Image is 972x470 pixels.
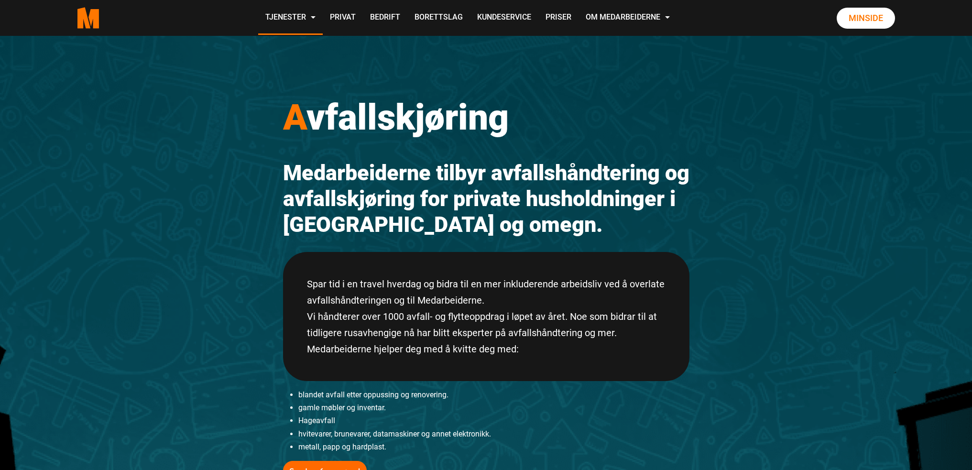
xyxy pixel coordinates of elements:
[323,1,363,35] a: Privat
[283,252,689,381] div: Spar tid i en travel hverdag og bidra til en mer inkluderende arbeidsliv ved å overlate avfallshå...
[283,96,689,139] h1: vfallskjøring
[298,401,689,414] li: gamle møbler og inventar.
[298,440,689,453] li: metall, papp og hardplast.
[298,427,689,440] li: hvitevarer, brunevarer, datamaskiner og annet elektronikk.
[283,160,689,238] h2: Medarbeiderne tilbyr avfallshåndtering og avfallskjøring for private husholdninger i [GEOGRAPHIC_...
[283,96,306,138] span: A
[298,388,689,401] li: blandet avfall etter oppussing og renovering.
[258,1,323,35] a: Tjenester
[538,1,579,35] a: Priser
[407,1,470,35] a: Borettslag
[837,8,895,29] a: Minside
[298,414,689,427] li: Hageavfall
[579,1,677,35] a: Om Medarbeiderne
[363,1,407,35] a: Bedrift
[470,1,538,35] a: Kundeservice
